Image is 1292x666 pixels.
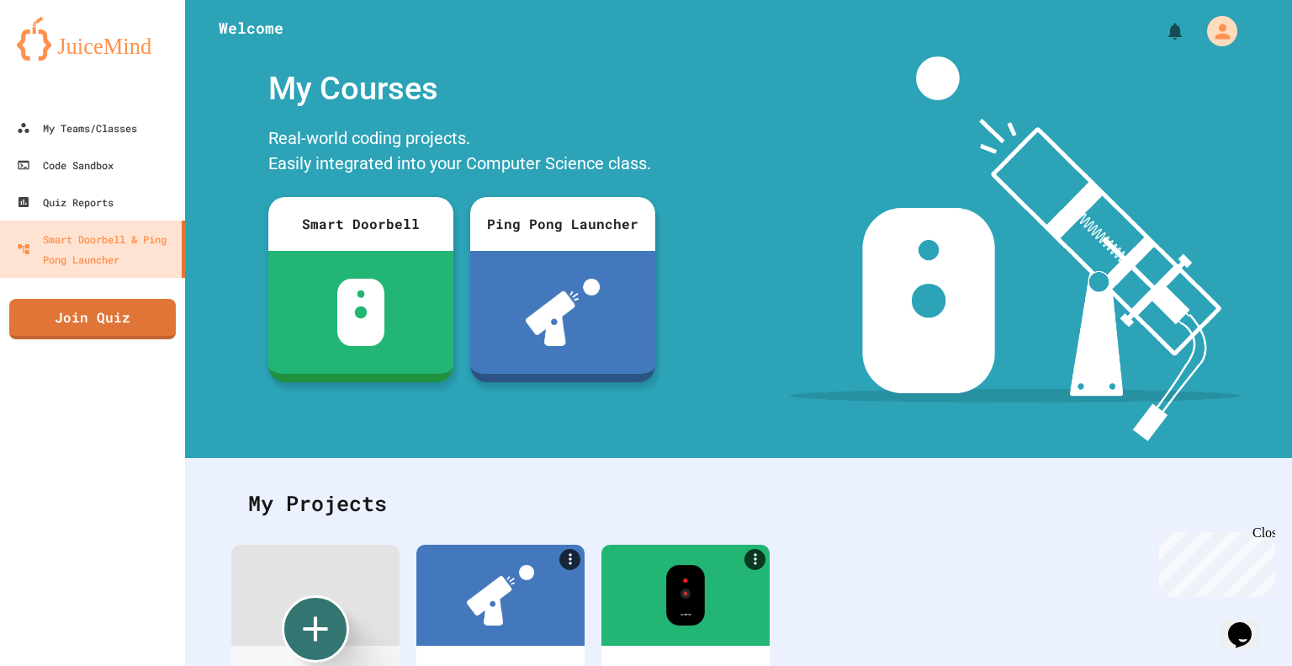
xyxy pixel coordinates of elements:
div: Code Sandbox [17,155,114,175]
div: Real-world coding projects. Easily integrated into your Computer Science class. [260,121,664,184]
a: More [744,549,765,570]
img: ppl-with-ball.png [467,565,534,626]
img: banner-image-my-projects.png [790,56,1241,441]
div: Quiz Reports [17,192,114,212]
div: My Account [1189,12,1242,51]
div: My Projects [231,471,1246,536]
img: sdb-white.svg [337,279,385,346]
div: Create new [282,595,349,663]
div: Ping Pong Launcher [470,197,655,251]
a: More [559,549,580,570]
iframe: chat widget [1152,525,1275,597]
img: sdb-real-colors.png [666,565,706,626]
div: My Courses [260,56,664,121]
img: ppl-with-ball.png [526,279,601,346]
div: Smart Doorbell [268,197,453,251]
div: Chat with us now!Close [7,7,116,107]
div: My Notifications [1134,17,1189,45]
iframe: chat widget [1221,599,1275,649]
img: logo-orange.svg [17,17,168,61]
div: Smart Doorbell & Ping Pong Launcher [17,229,175,269]
a: Join Quiz [9,299,176,339]
div: My Teams/Classes [17,118,137,138]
